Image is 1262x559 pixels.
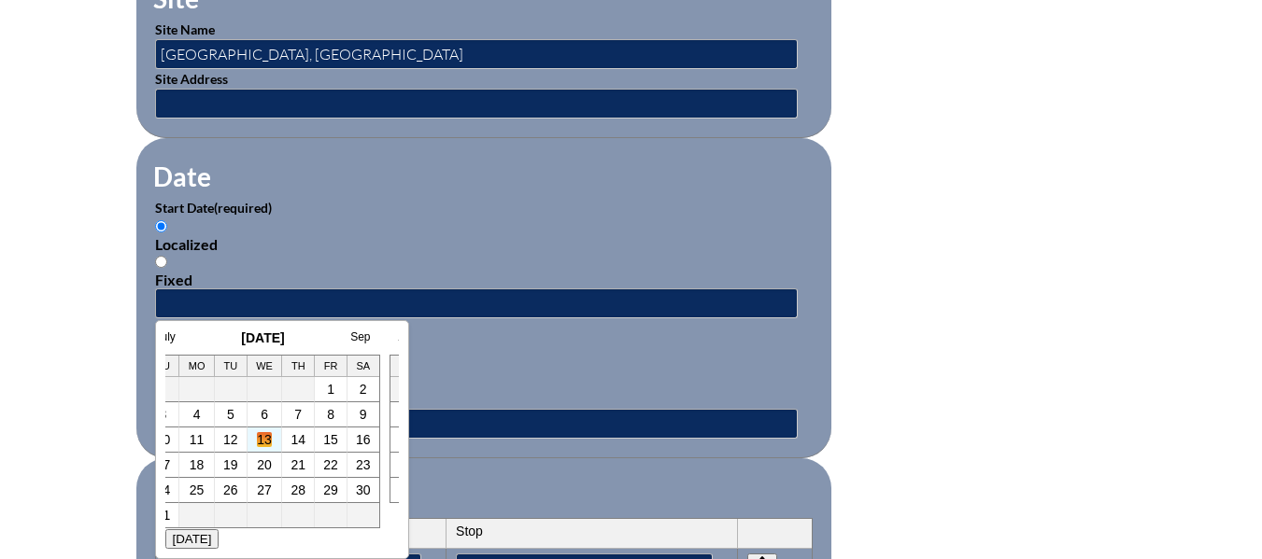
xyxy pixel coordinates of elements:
[261,407,268,422] a: 6
[447,519,738,549] th: Stop
[151,481,245,512] legend: Periods
[294,407,302,422] a: 7
[151,161,213,192] legend: Date
[215,356,248,377] th: Tu
[165,529,220,549] button: [DATE]
[248,356,283,377] th: We
[291,457,305,472] a: 21
[193,407,201,422] a: 4
[155,271,813,288] div: Fixed
[155,320,265,336] label: End Date
[179,356,215,377] th: Mo
[291,482,305,497] a: 28
[257,432,272,447] a: 13
[327,382,334,397] a: 1
[223,457,238,472] a: 19
[356,482,371,497] a: 30
[190,482,205,497] a: 25
[214,200,272,216] span: (required)
[315,356,347,377] th: Fr
[223,432,238,447] a: 12
[155,200,272,216] label: Start Date
[156,330,176,343] a: July
[227,407,234,422] a: 5
[390,356,423,377] th: Su
[323,482,338,497] a: 29
[155,71,228,87] label: Site Address
[282,356,315,377] th: Th
[356,432,371,447] a: 16
[155,256,167,268] input: Fixed
[190,457,205,472] a: 18
[390,330,623,345] h3: [DATE]
[223,482,238,497] a: 26
[257,457,272,472] a: 20
[147,330,380,345] h3: [DATE]
[327,407,334,422] a: 8
[190,432,205,447] a: 11
[323,432,338,447] a: 15
[257,482,272,497] a: 27
[356,457,371,472] a: 23
[155,235,813,253] div: Localized
[155,391,813,409] div: Fixed
[323,457,338,472] a: 22
[155,21,215,37] label: Site Name
[155,220,167,232] input: Localized
[155,356,813,373] div: Localized
[291,432,305,447] a: 14
[350,330,370,343] a: Sep
[360,407,367,422] a: 9
[360,382,367,397] a: 2
[347,356,379,377] th: Sa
